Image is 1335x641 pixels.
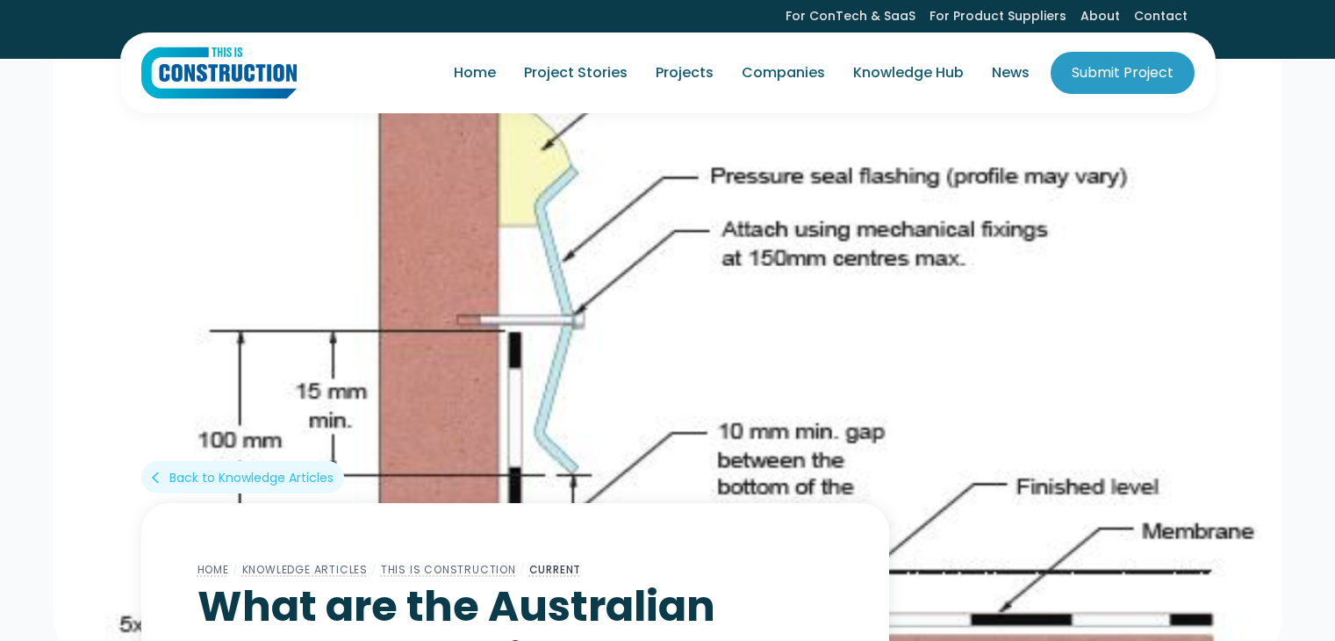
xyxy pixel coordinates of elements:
a: News [978,48,1044,97]
div: arrow_back_ios [152,469,166,486]
a: Projects [642,48,728,97]
a: Knowledge Hub [839,48,978,97]
a: Knowledge Articles [242,562,368,577]
div: / [229,559,242,580]
a: Home [440,48,510,97]
a: Home [197,562,229,577]
img: This Is Construction Logo [141,47,297,99]
div: / [516,559,529,580]
a: home [141,47,297,99]
div: / [368,559,381,580]
a: This Is Construction [381,562,516,577]
a: Companies [728,48,839,97]
a: arrow_back_iosBack to Knowledge Articles [141,461,344,493]
div: Back to Knowledge Articles [169,469,334,486]
div: Submit Project [1072,62,1174,83]
a: Submit Project [1051,52,1195,94]
a: Project Stories [510,48,642,97]
a: Current [529,562,582,577]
